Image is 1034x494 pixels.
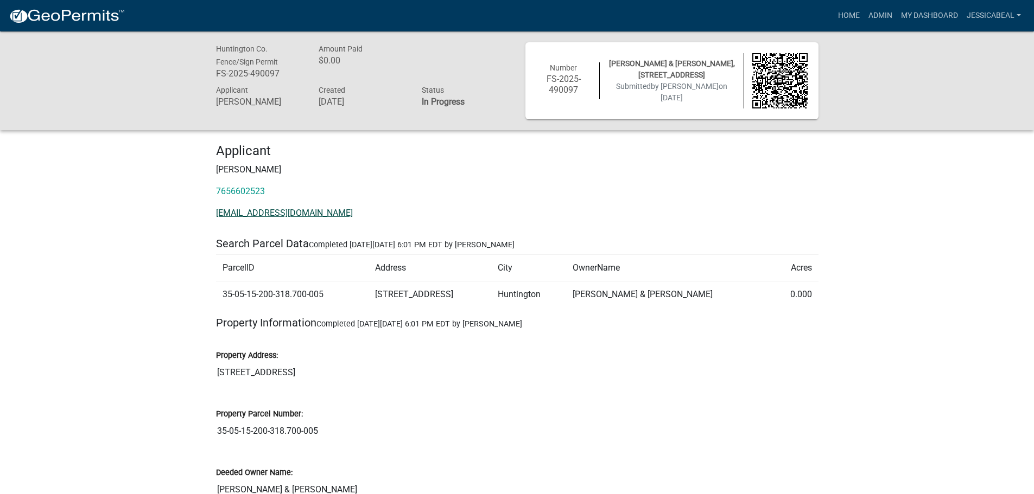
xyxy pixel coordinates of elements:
a: 7656602523 [216,186,265,196]
a: Home [834,5,864,26]
h6: [PERSON_NAME] [216,97,303,107]
td: 35-05-15-200-318.700-005 [216,281,369,307]
a: [EMAIL_ADDRESS][DOMAIN_NAME] [216,208,353,218]
label: Property Parcel Number: [216,410,303,418]
span: Completed [DATE][DATE] 6:01 PM EDT by [PERSON_NAME] [316,319,522,329]
h6: FS-2025-490097 [536,74,592,94]
td: Address [369,254,491,281]
a: My Dashboard [897,5,962,26]
h4: Applicant [216,143,819,159]
td: OwnerName [566,254,772,281]
td: [STREET_ADDRESS] [369,281,491,307]
span: Completed [DATE][DATE] 6:01 PM EDT by [PERSON_NAME] [309,240,515,249]
h5: Property Information [216,316,819,329]
td: ParcelID [216,254,369,281]
span: by [PERSON_NAME] [651,82,719,91]
span: Status [422,86,444,94]
span: Number [550,63,577,72]
a: Admin [864,5,897,26]
span: Applicant [216,86,248,94]
p: [PERSON_NAME] [216,163,819,176]
h6: [DATE] [319,97,405,107]
span: [PERSON_NAME] & [PERSON_NAME], [STREET_ADDRESS] [609,59,735,79]
span: Submitted on [DATE] [616,82,727,102]
span: Huntington Co. Fence/Sign Permit [216,44,278,66]
td: [PERSON_NAME] & [PERSON_NAME] [566,281,772,307]
td: Acres [772,254,819,281]
img: QR code [752,53,808,108]
strong: In Progress [422,97,465,107]
h5: Search Parcel Data [216,237,819,250]
a: JessicaBeal [962,5,1025,26]
td: City [491,254,566,281]
span: Created [319,86,345,94]
label: Deeded Owner Name: [216,469,293,477]
span: Amount Paid [319,44,363,53]
label: Property Address: [216,352,278,360]
td: 0.000 [772,281,819,307]
td: Huntington [491,281,566,307]
h6: FS-2025-490097 [216,68,303,79]
h6: $0.00 [319,55,405,66]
